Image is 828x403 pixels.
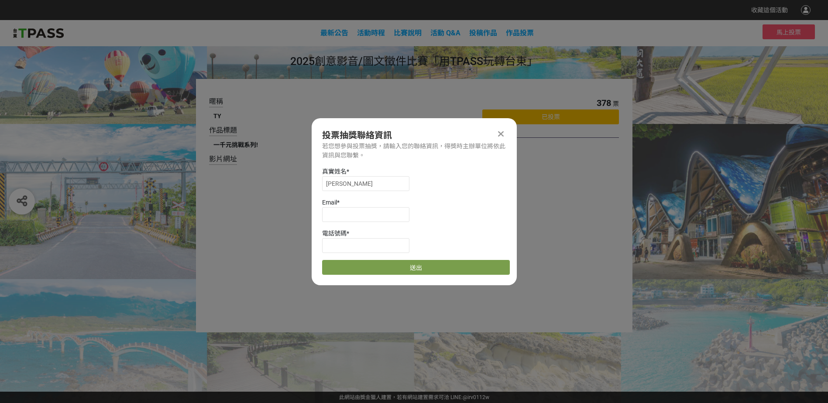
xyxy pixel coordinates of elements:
[776,29,801,36] span: 馬上投票
[322,168,347,175] span: 真實姓名
[430,29,460,37] a: 活動 Q&A
[322,142,506,160] div: 若您想參與投票抽獎，請輸入您的聯絡資訊，得獎時主辦單位將依此資訊與您聯繫。
[322,199,337,206] span: Email
[209,97,223,106] span: 暱稱
[213,112,465,121] div: TY
[290,55,538,68] span: 2025創意影音/圖文徵件比賽「用TPASS玩轉台東」
[469,29,497,37] span: 投稿作品
[751,7,788,14] span: 收藏這個活動
[463,394,489,400] a: @irv0112w
[613,100,619,107] span: 票
[322,129,506,142] div: 投票抽獎聯絡資訊
[320,29,348,37] a: 最新公告
[597,98,611,108] span: 378
[322,230,347,237] span: 電話號碼
[322,260,510,275] button: 送出
[209,155,237,163] span: 影片網址
[209,126,237,134] span: 作品標題
[357,29,385,37] a: 活動時程
[394,29,422,37] a: 比賽說明
[339,394,439,400] a: 此網站由獎金獵人建置，若有網站建置需求
[339,394,489,400] span: 可洽 LINE:
[213,140,465,150] div: 一千元挑戰系列!
[542,113,560,120] span: 已投票
[13,27,64,40] img: 2025創意影音/圖文徵件比賽「用TPASS玩轉台東」
[763,24,815,39] button: 馬上投票
[506,29,534,37] span: 作品投票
